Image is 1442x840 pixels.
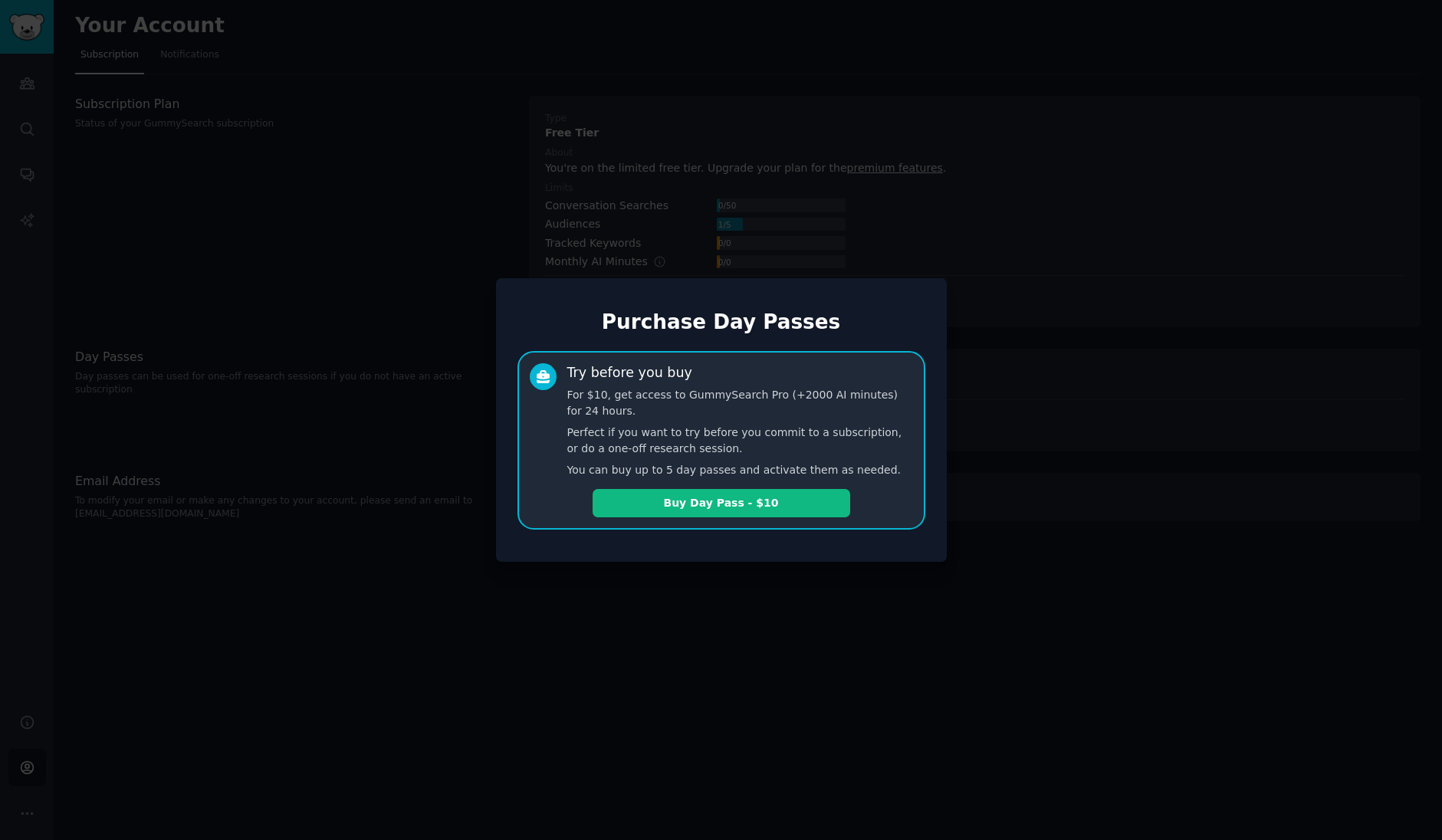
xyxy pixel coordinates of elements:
[567,425,913,457] p: Perfect if you want to try before you commit to a subscription, or do a one-off research session.
[593,489,850,517] button: Buy Day Pass - $10
[567,462,913,478] p: You can buy up to 5 day passes and activate them as needed.
[567,387,913,419] p: For $10, get access to GummySearch Pro (+2000 AI minutes) for 24 hours.
[567,363,692,382] div: Try before you buy
[517,310,925,335] h1: Purchase Day Passes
